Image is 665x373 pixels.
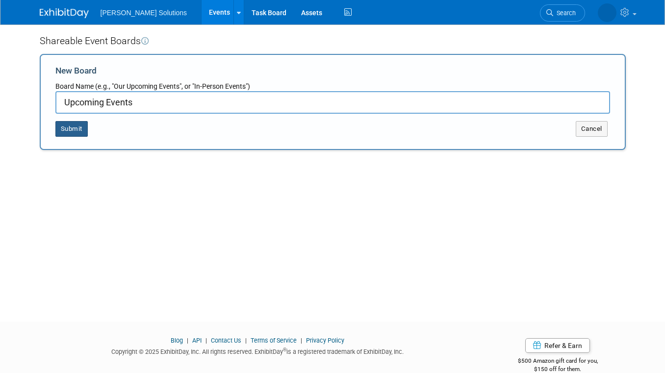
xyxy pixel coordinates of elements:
[553,9,576,17] span: Search
[203,337,209,344] span: |
[192,337,202,344] a: API
[306,337,344,344] a: Privacy Policy
[598,3,616,22] img: Megan Alba
[576,121,608,137] button: Cancel
[171,337,183,344] a: Blog
[283,347,286,352] sup: ®
[40,8,89,18] img: ExhibitDay
[55,121,88,137] button: Submit
[298,337,305,344] span: |
[40,34,626,48] div: Shareable Event Boards
[184,337,191,344] span: |
[55,91,610,114] input: Enter the name of your board
[55,65,97,79] label: New Board
[40,345,476,356] div: Copyright © 2025 ExhibitDay, Inc. All rights reserved. ExhibitDay is a registered trademark of Ex...
[211,337,241,344] a: Contact Us
[55,81,610,91] div: Board Name (e.g., "Our Upcoming Events", or "In-Person Events")
[251,337,297,344] a: Terms of Service
[101,9,187,17] span: [PERSON_NAME] Solutions
[525,338,590,353] a: Refer & Earn
[490,350,625,373] div: $500 Amazon gift card for you,
[540,4,585,22] a: Search
[243,337,249,344] span: |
